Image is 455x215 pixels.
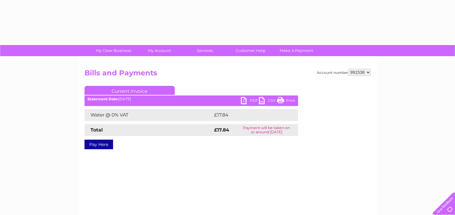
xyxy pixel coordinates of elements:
a: My Clear Business [89,45,138,56]
a: Services [180,45,230,56]
a: Pay Here [85,140,113,149]
h2: Bills and Payments [85,69,371,80]
a: PDF [241,97,259,106]
a: My Account [134,45,184,56]
a: Print [277,97,295,106]
div: Account number [317,69,371,76]
td: £17.84 [213,109,285,121]
td: Water @ 0% VAT [85,109,213,121]
a: Make A Payment [272,45,321,56]
strong: Total [91,127,103,133]
td: Payment will be taken on or around [DATE] [235,124,298,136]
b: Statement Date: [88,97,118,101]
strong: £17.84 [214,127,229,133]
a: CSV [259,97,277,106]
div: [DATE] [85,97,298,101]
a: Customer Help [226,45,275,56]
a: Current Invoice [85,86,175,95]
